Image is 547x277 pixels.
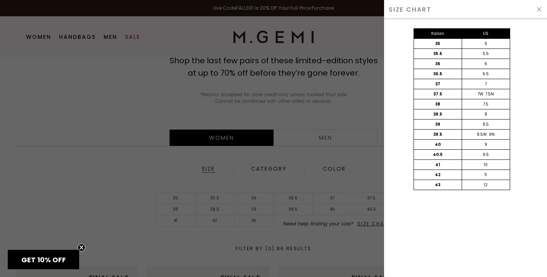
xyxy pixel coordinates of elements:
div: 9 [462,140,510,149]
div: 9N [489,132,495,138]
div: 7W [478,91,483,97]
div: 35.5 [414,49,462,59]
div: 10 [462,160,510,170]
div: 6.5 [462,69,510,79]
span: GET 10% OFF [21,255,66,265]
div: 39 [414,119,462,129]
div: 5 [462,39,510,48]
div: 38 [414,99,462,109]
div: 5.5 [462,49,510,59]
div: 36 [414,59,462,69]
div: 11 [462,170,510,180]
div: US [462,29,510,38]
div: 9.5 [462,150,510,159]
div: 37.5 [414,89,462,99]
div: 42 [414,170,462,180]
div: 40 [414,140,462,149]
div: 12 [462,180,510,190]
div: 7.5N [485,91,494,97]
div: 38.5 [414,109,462,119]
div: 8 [462,109,510,119]
div: 37 [414,79,462,89]
button: Close teaser [78,244,85,251]
div: 40.5 [414,150,462,159]
div: 8.5 [462,119,510,129]
div: Italian [414,29,462,38]
div: 6 [462,59,510,69]
div: 36.5 [414,69,462,79]
div: 8.5W [477,132,487,138]
div: 41 [414,160,462,170]
div: 39.5 [414,130,462,139]
div: 7 [462,79,510,89]
img: Hide Drawer [536,6,542,12]
div: 35 [414,39,462,48]
div: 43 [414,180,462,190]
div: GET 10% OFFClose teaser [8,250,79,269]
div: 7.5 [462,99,510,109]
